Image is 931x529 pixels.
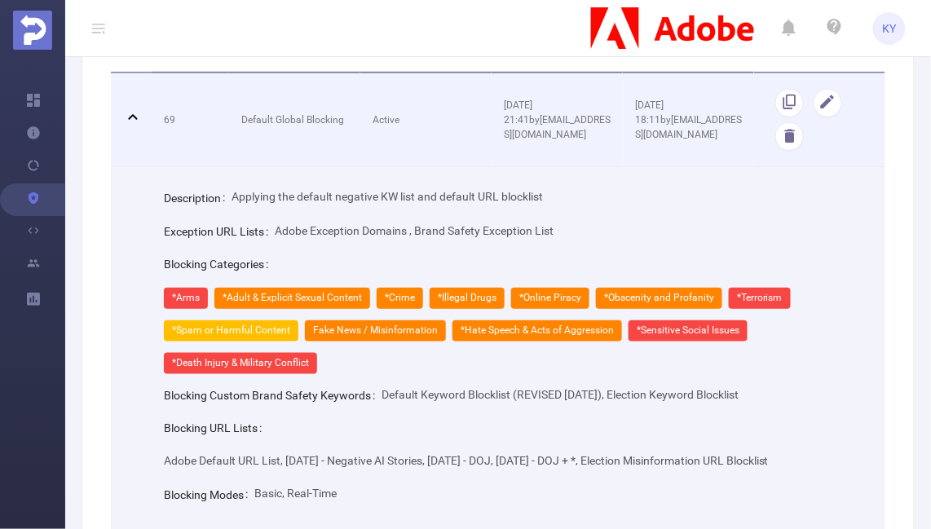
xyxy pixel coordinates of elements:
[883,12,897,45] span: KY
[377,288,423,309] span: *Crime
[254,487,337,500] span: Basic, Real-Time
[13,11,52,50] img: Protected Media
[511,288,589,309] span: *Online Piracy
[305,320,446,342] span: Fake News / Misinformation
[596,288,722,309] span: *Obscenity and Profanity
[164,353,317,374] span: *Death Injury & Military Conflict
[373,114,399,126] span: Active
[629,320,748,342] span: *Sensitive Social Issues
[452,320,622,342] span: *Hate Speech & Acts of Aggression
[164,389,382,402] label: Blocking Custom Brand Safety Keywords
[164,258,275,271] label: Blocking Categories
[164,288,208,309] span: *Arms
[214,288,370,309] span: *Adult & Explicit Sexual Content
[275,224,554,237] span: Adobe Exception Domains , Brand Safety Exception List
[729,288,791,309] span: *Terrorism
[164,320,298,342] span: *Spam or Harmful Content
[430,288,505,309] span: *Illegal Drugs
[164,225,275,238] label: Exception URL Lists
[164,454,769,467] span: Adobe Default URL List, [DATE] - Negative AI Stories, [DATE] - DOJ, [DATE] - DOJ + *, Election Mi...
[164,421,268,434] label: Blocking URL Lists
[152,73,229,168] td: 69
[232,190,543,203] span: Applying the default negative KW list and default URL blocklist
[382,388,739,401] span: Default Keyword Blocklist (REVISED [DATE]), Election Keyword Blocklist
[164,488,254,501] label: Blocking Modes
[164,192,232,205] label: Description
[504,99,611,140] span: [DATE] 21:41 by [EMAIL_ADDRESS][DOMAIN_NAME]
[635,99,742,140] span: [DATE] 18:11 by [EMAIL_ADDRESS][DOMAIN_NAME]
[229,73,360,168] td: Default Global Blocking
